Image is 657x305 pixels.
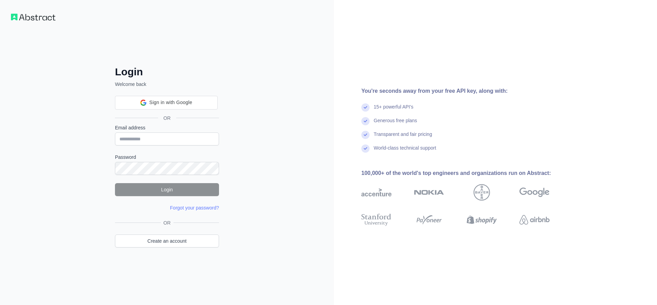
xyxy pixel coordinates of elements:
img: accenture [361,184,391,201]
a: Forgot your password? [170,205,219,211]
span: Sign in with Google [149,99,192,106]
div: Generous free plans [374,117,417,131]
p: Welcome back [115,81,219,88]
img: stanford university [361,212,391,227]
div: Transparent and fair pricing [374,131,432,144]
img: nokia [414,184,444,201]
div: You're seconds away from your free API key, along with: [361,87,571,95]
a: Create an account [115,234,219,247]
div: World-class technical support [374,144,436,158]
label: Email address [115,124,219,131]
img: airbnb [519,212,550,227]
div: Sign in with Google [115,96,218,110]
img: check mark [361,117,370,125]
button: Login [115,183,219,196]
span: OR [161,219,173,226]
img: check mark [361,131,370,139]
img: google [519,184,550,201]
img: check mark [361,103,370,112]
img: shopify [467,212,497,227]
img: payoneer [414,212,444,227]
span: OR [158,115,176,122]
h2: Login [115,66,219,78]
div: 100,000+ of the world's top engineers and organizations run on Abstract: [361,169,571,177]
img: Workflow [11,14,55,21]
img: bayer [474,184,490,201]
div: 15+ powerful API's [374,103,413,117]
img: check mark [361,144,370,153]
label: Password [115,154,219,161]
